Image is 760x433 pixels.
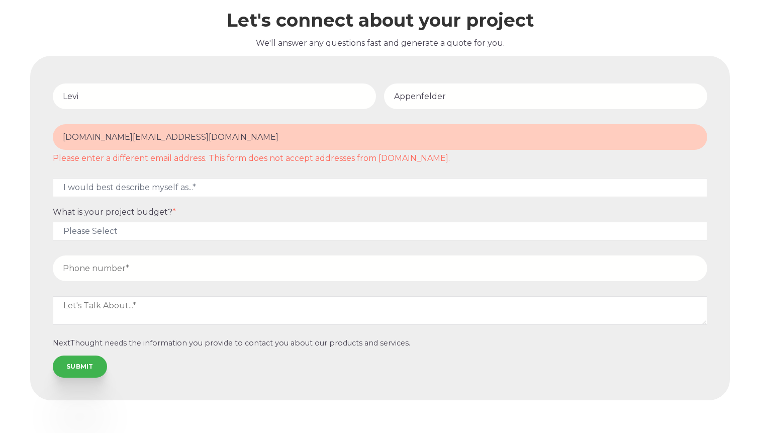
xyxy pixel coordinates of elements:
[53,124,707,150] input: Email Address*
[30,10,730,31] h2: Let's connect about your project
[384,83,707,109] input: Last Name*
[30,37,730,50] p: We'll answer any questions fast and generate a quote for you.
[53,255,707,281] input: Phone number*
[53,154,707,163] label: Please enter a different email address. This form does not accept addresses from [DOMAIN_NAME].
[53,356,107,378] input: SUBMIT
[53,83,376,109] input: First Name*
[53,207,172,217] span: What is your project budget?
[53,339,707,348] p: NextThought needs the information you provide to contact you about our products and services.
